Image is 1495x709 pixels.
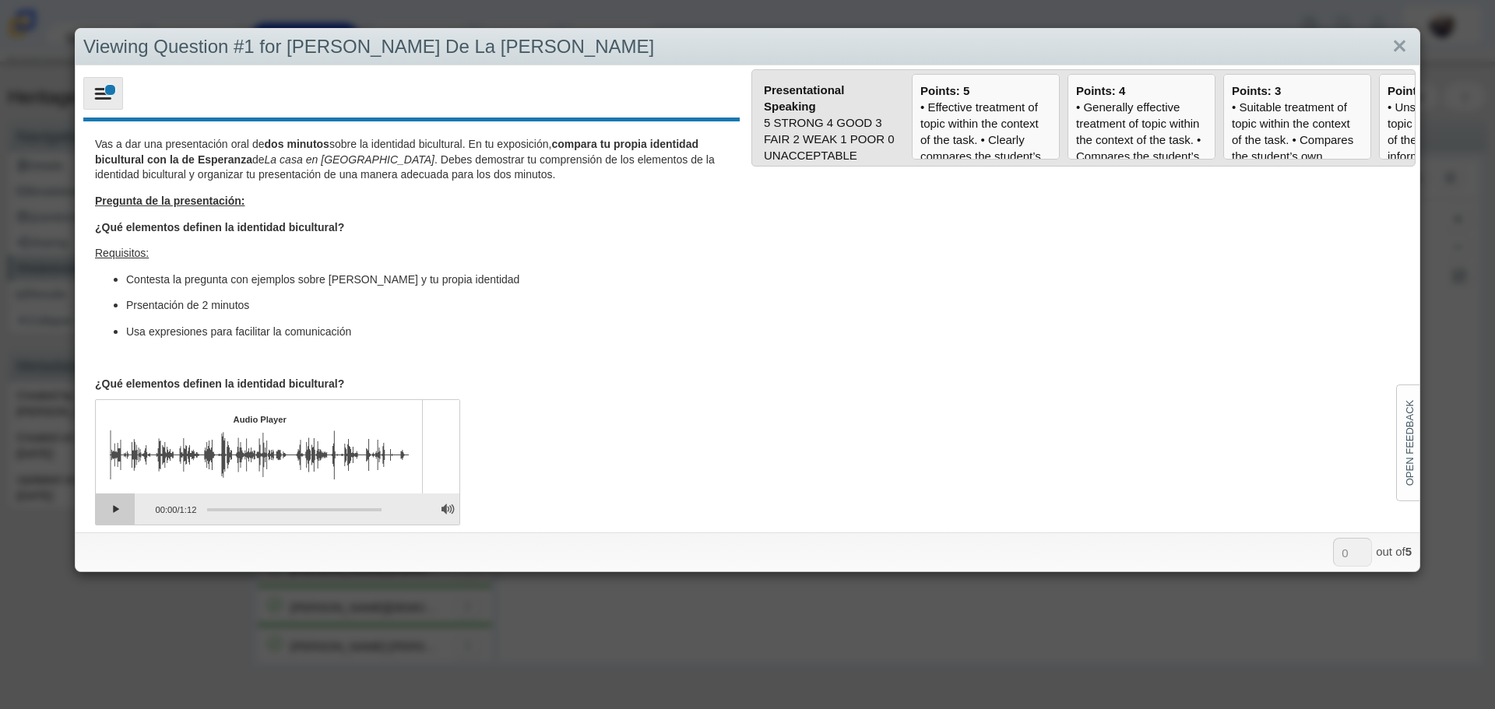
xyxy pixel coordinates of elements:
div: Audio Player [234,414,287,426]
button: Adjust Volume [435,493,459,525]
div: Viewing Question #1 for [PERSON_NAME] De La [PERSON_NAME] [76,29,1419,65]
div: out of [1376,538,1412,565]
a: Open Feedback [1396,384,1419,501]
strong: Pregunta de la presentación: [95,194,245,208]
b: Presentational Speaking [764,83,844,113]
span: 00:00 [156,504,178,514]
b: Points: 4 [1076,84,1125,97]
b: Points: 5 [920,84,969,97]
b: ¿Qué elementos definen la identidad bicultural? [95,220,344,234]
button: Toggle menu, you have a tool enabled [83,77,123,110]
div: Progress [207,508,382,511]
b: Points: 2 [1388,84,1437,97]
p: Prsentación de 2 minutos [126,298,728,314]
p: Vas a dar una presentación oral de sobre la identidad bicultural. En tu exposición, de . Debes de... [95,137,728,183]
div: Assessment items [83,118,740,546]
span: / [178,504,180,514]
strong: dos minutos [265,137,329,151]
a: Close [1388,33,1412,60]
p: Contesta la pregunta con ejemplos sobre [PERSON_NAME] y tu propia identidad [126,272,728,288]
b: Points: 3 [1232,84,1281,97]
b: ¿Qué elementos definen la identidad bicultural? [95,377,344,391]
div: 5 STRONG 4 GOOD 3 FAIR 2 WEAK 1 POOR 0 UNACCEPTABLE [764,114,896,163]
strong: compara tu propia identidad bicultural con la de Esperanza [95,137,698,167]
button: Play [96,493,135,525]
img: view [110,430,410,479]
p: Usa expresiones para facilitar la comunicación [126,325,728,340]
b: 5 [1405,545,1412,558]
span: 1:12 [180,504,197,514]
u: Requisitos: [95,246,149,260]
i: La casa en [GEOGRAPHIC_DATA] [265,153,434,167]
